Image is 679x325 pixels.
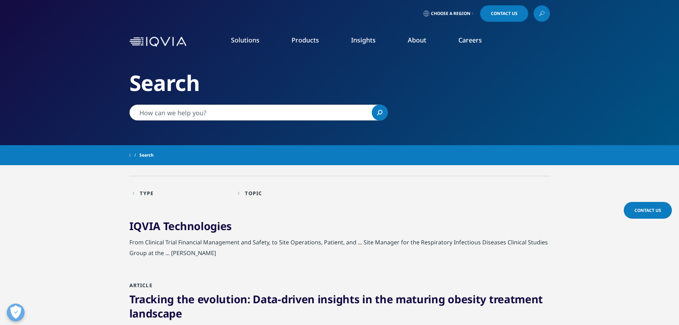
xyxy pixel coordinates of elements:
a: Contact Us [624,202,672,219]
span: Article [129,282,153,289]
a: Search [372,105,388,121]
span: Contact Us [634,207,661,213]
a: Tracking the evolution: Data-driven insights in the maturing obesity treatment landscape [129,292,543,321]
a: Insights [351,36,376,44]
h2: Search [129,70,550,96]
a: Products [292,36,319,44]
div: Topic facet. [245,190,262,197]
span: Contact Us [491,11,518,16]
a: IQVIA Technologies [129,219,232,233]
div: Type facet. [140,190,154,197]
a: Contact Us [480,5,528,22]
span: Choose a Region [431,11,470,16]
div: From Clinical Trial Financial Management and Safety, to Site Operations, Patient, and ... Site Ma... [129,237,550,262]
a: Solutions [231,36,259,44]
span: Search [139,149,154,162]
a: About [408,36,426,44]
svg: Search [377,110,382,115]
input: Search [129,105,388,121]
button: Open Preferences [7,304,25,321]
a: Careers [458,36,482,44]
nav: Primary [189,25,550,59]
img: IQVIA Healthcare Information Technology and Pharma Clinical Research Company [129,37,186,47]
